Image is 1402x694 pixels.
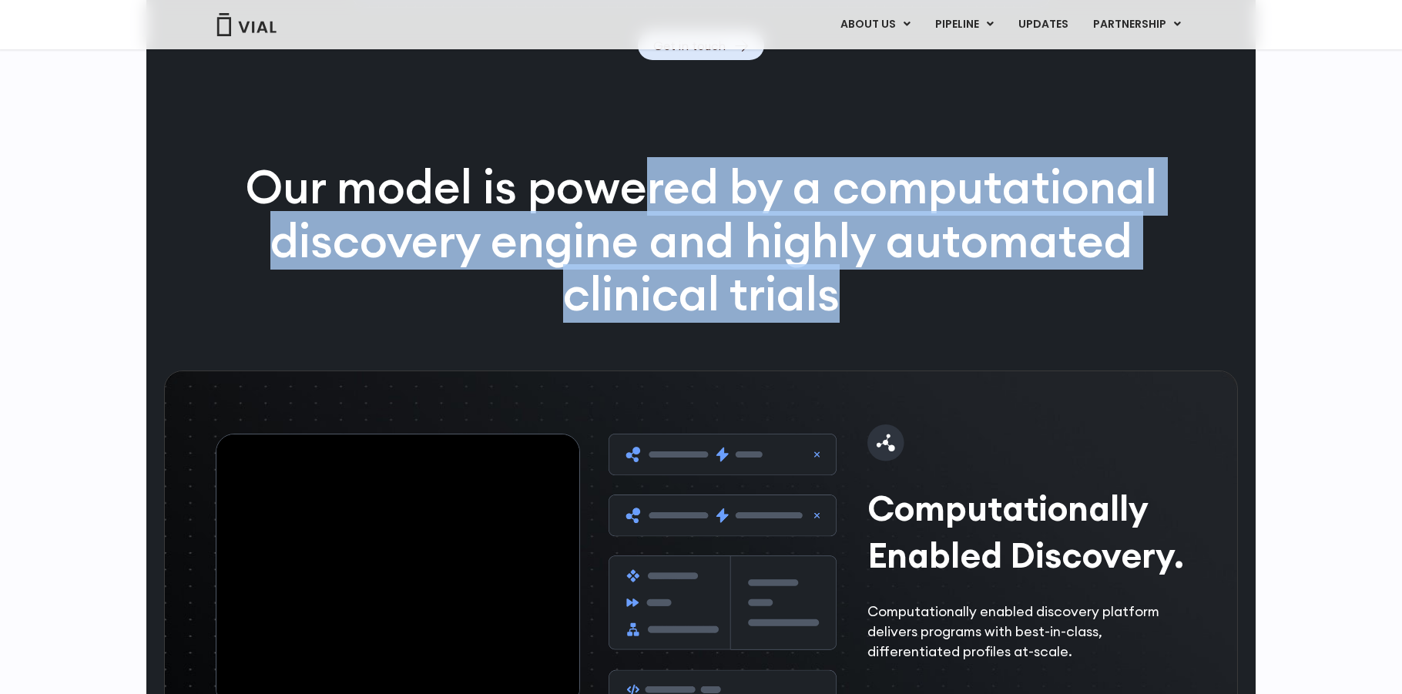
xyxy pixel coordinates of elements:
a: ABOUT USMenu Toggle [828,12,922,38]
a: UPDATES [1006,12,1080,38]
p: Our model is powered by a computational discovery engine and highly automated clinical trials [205,160,1197,321]
h2: Computationally Enabled Discovery. [867,484,1196,578]
p: Computationally enabled discovery platform delivers programs with best-in-class, differentiated p... [867,602,1196,662]
img: molecule-icon [867,424,904,461]
a: PARTNERSHIPMenu Toggle [1081,12,1193,38]
img: Vial Logo [216,13,277,36]
a: PIPELINEMenu Toggle [923,12,1005,38]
